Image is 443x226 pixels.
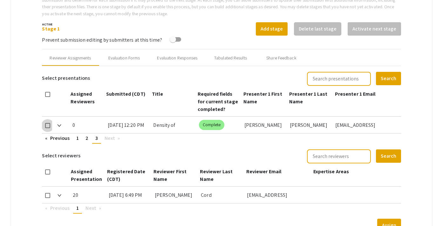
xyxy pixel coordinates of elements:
div: 0 [72,117,103,133]
div: Share Feedback [266,55,296,61]
div: [PERSON_NAME] [290,117,330,133]
div: Density of Avalanche Types in the 1-dim Sandpile Model [153,117,194,133]
h6: Select reviewers [42,149,80,163]
span: Presenter 1 Email [335,91,376,97]
div: [PERSON_NAME] [155,187,196,203]
span: Next [105,135,115,141]
button: Activate next stage [348,22,401,36]
button: Search [376,149,401,163]
div: [PERSON_NAME] [244,117,285,133]
span: Next [85,205,96,211]
div: [DATE] 6:49 PM [109,187,150,203]
button: Delete last stage [294,22,341,36]
div: 20 [73,187,104,203]
span: Required fields for current stage completed? [198,91,238,113]
div: Reviewer Assignments [50,55,91,61]
h6: Select presentations [42,71,90,85]
span: Reviewer First Name [153,168,187,182]
img: Expand arrow [57,124,61,127]
span: Presenter 1 Last Name [289,91,328,105]
mat-chip: Complete [199,120,225,130]
div: Tabulated Results [214,55,247,61]
a: Stage 1 [42,25,60,32]
span: 2 [85,135,88,141]
div: Evaluation Responses [157,55,197,61]
span: Reviewer Email [246,168,281,175]
input: Search reviewers [307,149,371,163]
span: Title [152,91,163,97]
span: Expertise Areas [313,168,349,175]
span: Presenter 1 First Name [243,91,282,105]
a: Previous page [42,134,73,143]
div: [EMAIL_ADDRESS][DOMAIN_NAME] [247,187,309,203]
span: Prevent submission editing by submitters at this time? [42,37,162,43]
input: Search presentations [307,72,371,86]
span: Registered Date (CDT) [107,168,146,182]
span: 1 [76,135,79,141]
img: Expand arrow [58,194,61,197]
button: Search [376,72,401,85]
button: Add stage [256,22,288,36]
div: Cord [201,187,242,203]
span: Reviewer Last Name [200,168,233,182]
span: Assigned Reviewers [71,91,95,105]
div: [DATE] 12:20 PM [108,117,148,133]
ul: Pagination [42,203,401,214]
div: [EMAIL_ADDRESS][DOMAIN_NAME] [335,117,396,133]
span: Assigned Presentations [71,168,105,182]
span: 3 [95,135,98,141]
div: Evaluation Forms [108,55,140,61]
span: Previous [50,205,70,211]
iframe: Chat [5,197,27,221]
span: Submitted (CDT) [106,91,145,97]
span: 1 [76,205,79,211]
ul: Pagination [42,134,401,144]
